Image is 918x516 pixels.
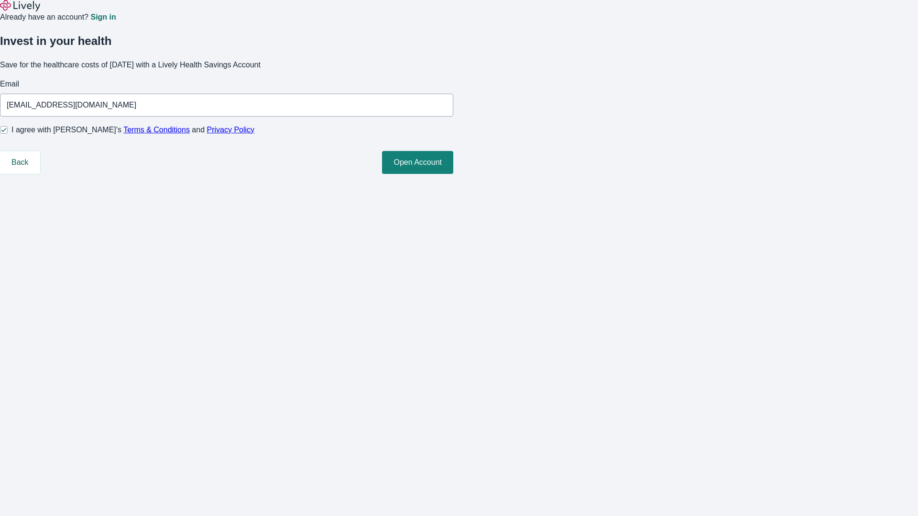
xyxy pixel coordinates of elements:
button: Open Account [382,151,453,174]
a: Sign in [90,13,116,21]
span: I agree with [PERSON_NAME]’s and [11,124,254,136]
a: Terms & Conditions [123,126,190,134]
a: Privacy Policy [207,126,255,134]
